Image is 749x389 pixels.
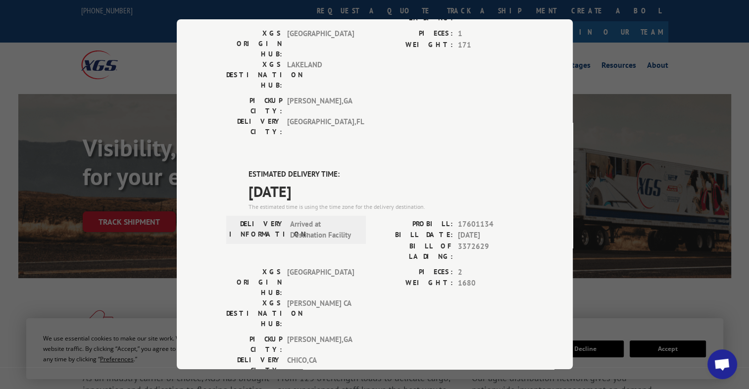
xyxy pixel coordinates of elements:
span: 1 [458,28,523,40]
label: PICKUP CITY: [226,96,282,116]
label: XGS DESTINATION HUB: [226,298,282,329]
span: Arrived at Destination Facility [290,219,357,241]
span: 3372629 [458,241,523,262]
span: [DATE] [249,180,523,202]
label: DELIVERY CITY: [226,355,282,376]
span: [PERSON_NAME] CA [287,298,354,329]
label: WEIGHT: [375,40,453,51]
label: BILL DATE: [375,230,453,241]
label: PIECES: [375,267,453,278]
span: 2 [458,267,523,278]
span: [PERSON_NAME] , GA [287,334,354,355]
label: ESTIMATED DELIVERY TIME: [249,169,523,180]
label: DELIVERY CITY: [226,116,282,137]
label: PIECES: [375,28,453,40]
label: XGS ORIGIN HUB: [226,28,282,59]
label: XGS DESTINATION HUB: [226,59,282,91]
span: [PERSON_NAME] , GA [287,96,354,116]
span: 17601134 [458,219,523,230]
label: XGS ORIGIN HUB: [226,267,282,298]
span: 1680 [458,278,523,289]
span: LAKELAND [287,59,354,91]
span: CHICO , CA [287,355,354,376]
span: [GEOGRAPHIC_DATA] [287,267,354,298]
span: 171 [458,40,523,51]
div: The estimated time is using the time zone for the delivery destination. [249,202,523,211]
div: Open chat [707,349,737,379]
label: BILL OF LADING: [375,241,453,262]
span: [DATE] [458,230,523,241]
label: DELIVERY INFORMATION: [229,219,285,241]
label: WEIGHT: [375,278,453,289]
span: [GEOGRAPHIC_DATA] [287,28,354,59]
span: [GEOGRAPHIC_DATA] , FL [287,116,354,137]
label: PROBILL: [375,219,453,230]
label: PICKUP CITY: [226,334,282,355]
